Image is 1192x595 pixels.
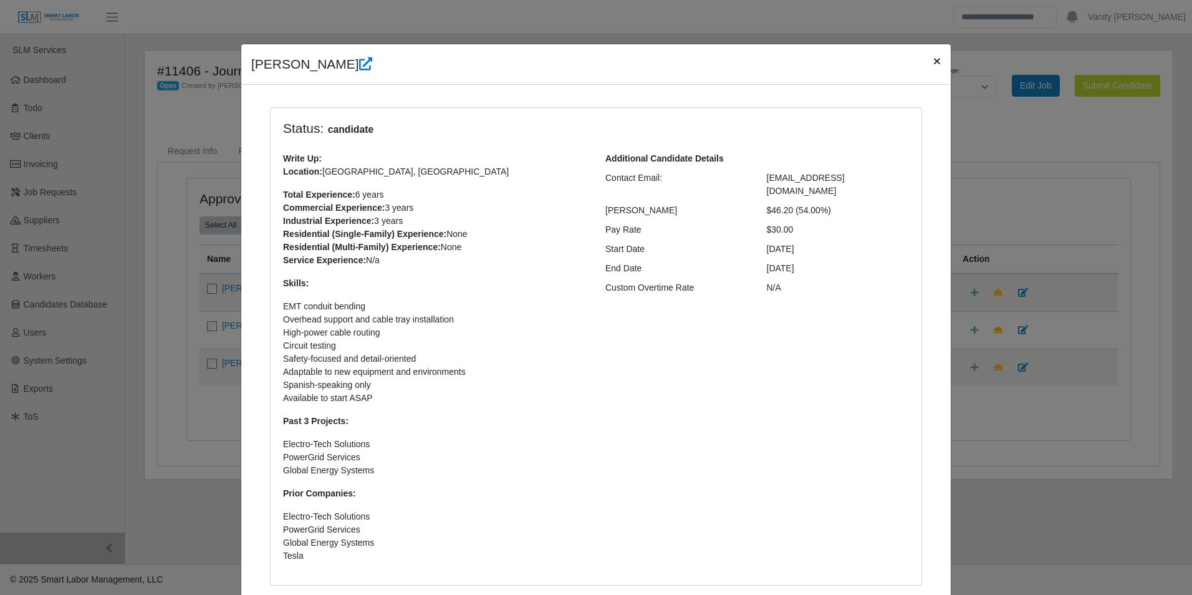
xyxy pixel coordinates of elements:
[283,242,441,252] strong: Residential (Multi-Family) Experience:
[767,263,794,273] span: [DATE]
[324,122,377,137] span: candidate
[923,44,951,77] button: Close
[283,488,356,498] strong: Prior Companies:
[283,379,587,392] li: Spanish-speaking only
[283,339,587,352] li: Circuit testing
[283,523,587,536] li: PowerGrid Services
[251,54,372,74] h4: [PERSON_NAME]
[283,313,587,326] li: Overhead support and cable tray installation
[283,510,587,523] li: Electro-Tech Solutions
[283,153,322,163] b: Write Up:
[283,326,587,339] li: High-power cable routing
[283,278,309,288] strong: Skills:
[596,243,757,256] div: Start Date
[767,173,845,196] span: [EMAIL_ADDRESS][DOMAIN_NAME]
[596,204,757,217] div: [PERSON_NAME]
[757,223,919,236] div: $30.00
[283,300,587,313] li: EMT conduit bending
[283,229,446,239] strong: Residential (Single-Family) Experience:
[283,549,587,563] li: Tesla
[767,283,781,293] span: N/A
[283,188,587,267] p: 6 years 3 years 3 years None None N/a
[757,204,919,217] div: $46.20 (54.00%)
[283,352,587,365] li: Safety-focused and detail-oriented
[283,203,385,213] strong: Commercial Experience:
[283,451,587,464] li: PowerGrid Services
[283,255,366,265] strong: Service Experience:
[283,190,355,200] strong: Total Experience:
[283,464,587,477] li: Global Energy Systems
[596,262,757,275] div: End Date
[283,416,348,426] strong: Past 3 Projects:
[283,392,587,405] li: Available to start ASAP
[933,54,941,68] span: ×
[283,536,587,549] li: Global Energy Systems
[605,153,724,163] b: Additional Candidate Details
[283,438,587,451] li: Electro-Tech Solutions
[283,120,748,137] h4: Status:
[283,165,587,178] p: [GEOGRAPHIC_DATA], [GEOGRAPHIC_DATA]
[596,172,757,198] div: Contact Email:
[283,365,587,379] li: Adaptable to new equipment and environments
[283,167,322,177] span: Location:
[757,243,919,256] div: [DATE]
[283,216,374,226] strong: Industrial Experience:
[596,281,757,294] div: Custom Overtime Rate
[596,223,757,236] div: Pay Rate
